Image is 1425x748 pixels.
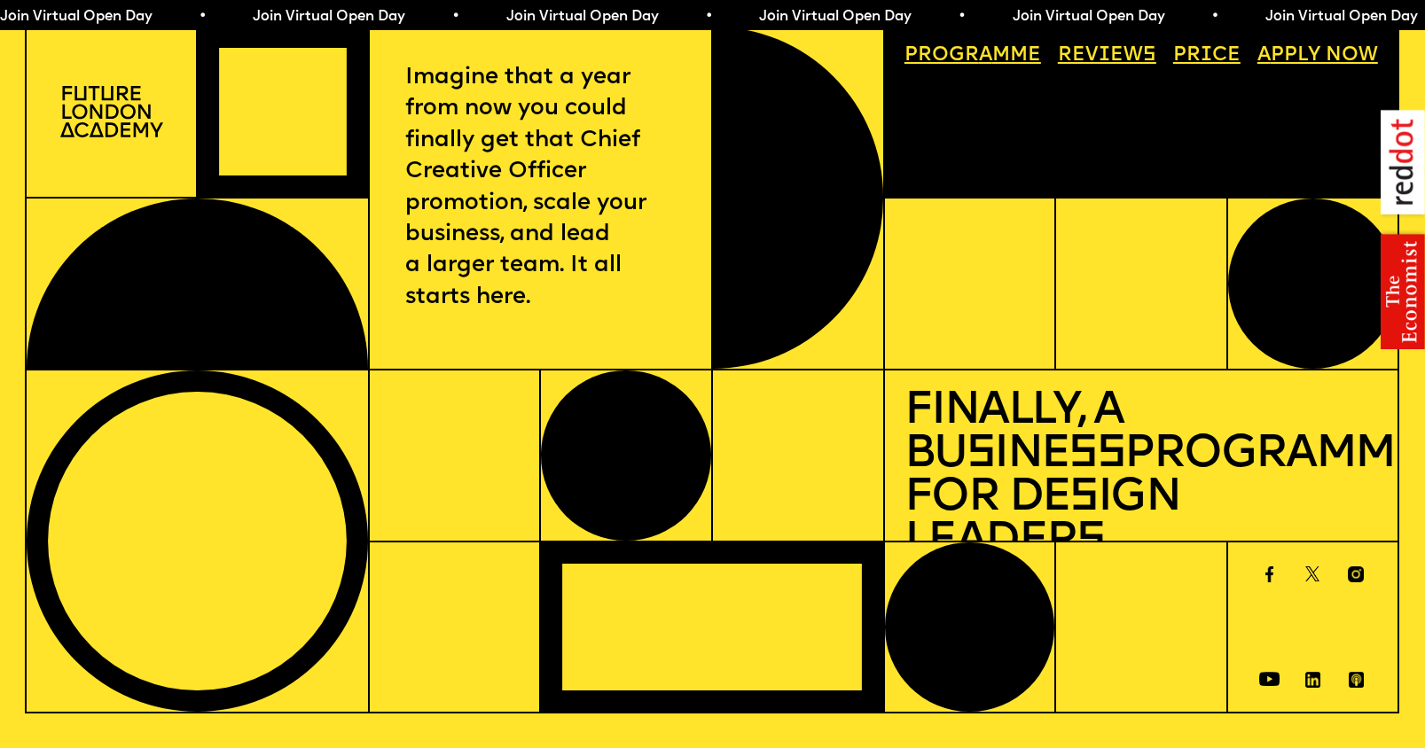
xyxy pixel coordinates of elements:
[449,10,457,24] span: •
[895,36,1051,75] a: Programme
[967,432,994,478] span: s
[702,10,710,24] span: •
[1257,45,1271,66] span: A
[1209,10,1217,24] span: •
[1163,36,1250,75] a: Price
[955,10,963,24] span: •
[979,45,992,66] span: a
[1069,432,1124,478] span: ss
[1077,518,1104,565] span: s
[904,390,1378,563] h1: Finally, a Bu ine Programme for De ign Leader
[1048,36,1166,75] a: Reviews
[1248,36,1388,75] a: Apply now
[1069,475,1097,521] span: s
[405,62,676,313] p: Imagine that a year from now you could finally get that Chief Creative Officer promotion, scale y...
[196,10,204,24] span: •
